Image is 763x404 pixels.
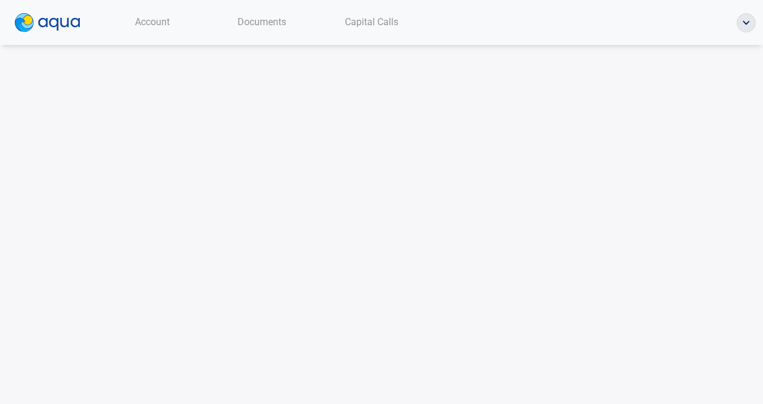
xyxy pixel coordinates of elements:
[207,10,317,34] a: Documents
[737,14,755,32] img: ellipse
[135,16,170,28] span: Account
[97,10,207,34] a: Account
[345,16,398,28] span: Capital Calls
[238,16,286,28] span: Documents
[737,13,756,32] button: ellipse
[14,13,80,32] img: logo
[317,10,426,34] a: Capital Calls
